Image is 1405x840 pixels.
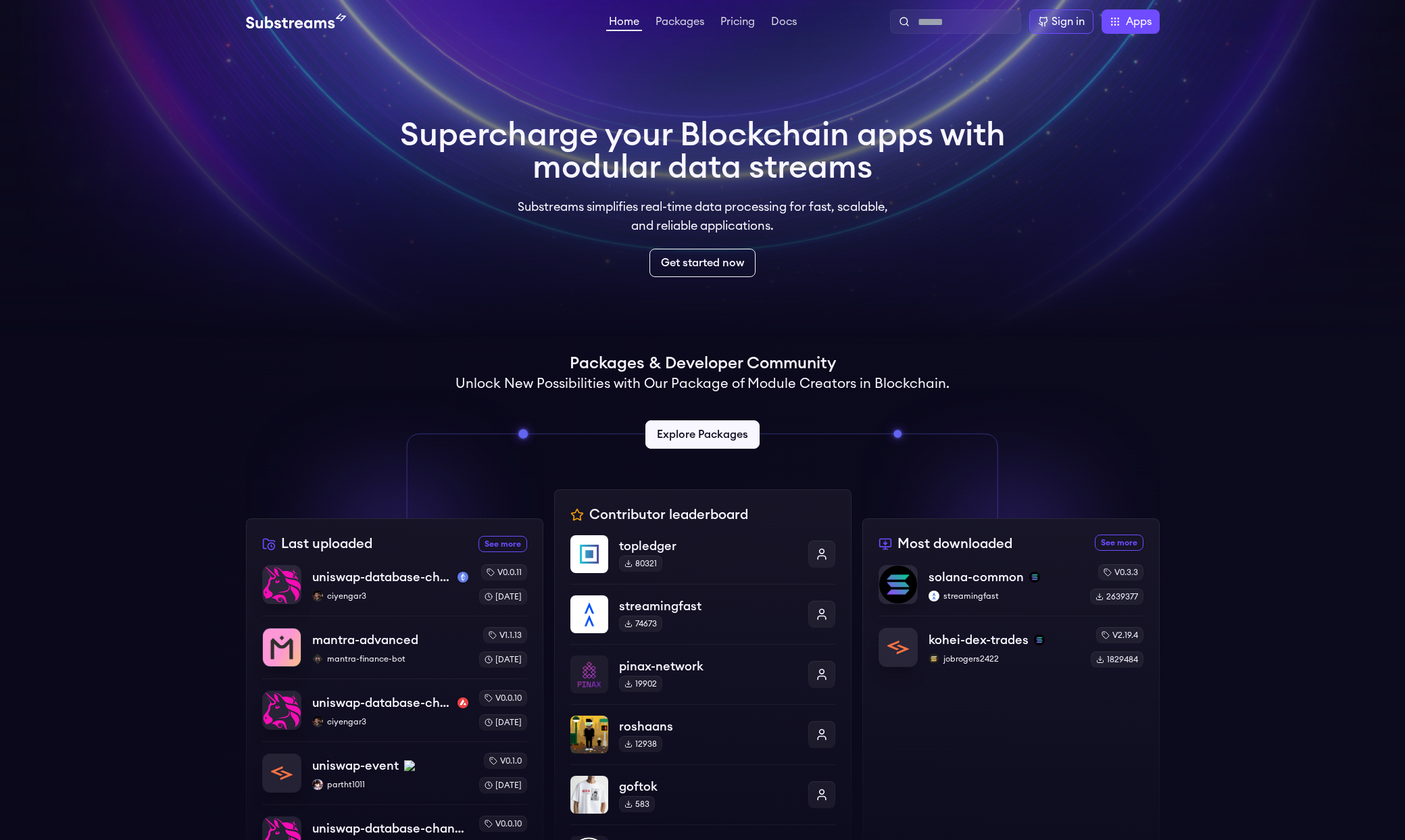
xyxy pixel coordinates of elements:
div: v0.0.10 [479,816,527,832]
p: uniswap-database-changes-bsc [312,819,468,838]
h2: Unlock New Possibilities with Our Package of Module Creators in Blockchain. [455,374,950,393]
img: goftok [570,776,608,814]
div: 19902 [619,676,662,692]
span: Apps [1126,14,1152,30]
img: uniswap-event [263,754,301,792]
div: v0.1.0 [484,753,527,769]
img: streamingfast [929,591,939,601]
p: streamingfast [619,597,797,616]
img: solana-common [879,566,917,603]
img: partht1011 [312,779,323,790]
p: ciyengar3 [312,591,468,601]
img: avalanche [458,697,468,708]
a: Pricing [718,16,758,30]
a: Explore Packages [645,420,760,449]
h1: Supercharge your Blockchain apps with modular data streams [400,119,1006,184]
div: v0.0.11 [481,564,527,580]
div: Sign in [1052,14,1085,30]
img: Substream's logo [246,14,346,30]
p: roshaans [619,717,797,736]
p: partht1011 [312,779,468,790]
img: ciyengar3 [312,591,323,601]
div: v1.1.13 [483,627,527,643]
a: Get started now [649,249,756,277]
img: uniswap-database-changes-avalanche [263,691,301,729]
div: [DATE] [479,651,527,668]
a: streamingfaststreamingfast74673 [570,584,835,644]
a: Packages [653,16,707,30]
div: 583 [619,796,655,812]
a: Sign in [1029,9,1093,34]
img: mantra-finance-bot [312,653,323,664]
p: streamingfast [929,591,1079,601]
img: bnb [404,760,415,771]
p: solana-common [929,568,1024,587]
a: solana-commonsolana-commonsolanastreamingfaststreamingfastv0.3.32639377 [879,564,1143,616]
p: mantra-advanced [312,631,418,649]
a: See more recently uploaded packages [478,536,527,552]
img: sepolia [458,572,468,583]
img: pinax-network [570,656,608,693]
img: topledger [570,535,608,573]
a: pinax-networkpinax-network19902 [570,644,835,704]
div: 2639377 [1090,589,1143,605]
p: ciyengar3 [312,716,468,727]
a: uniswap-database-changes-avalancheuniswap-database-changes-avalancheavalancheciyengar3ciyengar3v0... [262,678,527,741]
img: jobrogers2422 [929,653,939,664]
a: mantra-advancedmantra-advancedmantra-finance-botmantra-finance-botv1.1.13[DATE] [262,616,527,678]
p: jobrogers2422 [929,653,1080,664]
p: topledger [619,537,797,555]
a: kohei-dex-tradeskohei-dex-tradessolanajobrogers2422jobrogers2422v2.19.41829484 [879,616,1143,668]
img: uniswap-database-changes-sepolia [263,566,301,603]
h1: Packages & Developer Community [570,353,836,374]
img: streamingfast [570,595,608,633]
img: kohei-dex-trades [879,628,917,666]
a: uniswap-eventuniswap-eventbnbpartht1011partht1011v0.1.0[DATE] [262,741,527,804]
div: v2.19.4 [1096,627,1143,643]
div: 74673 [619,616,662,632]
div: v0.3.3 [1098,564,1143,580]
div: 1829484 [1091,651,1143,668]
a: uniswap-database-changes-sepoliauniswap-database-changes-sepoliasepoliaciyengar3ciyengar3v0.0.11[... [262,564,527,616]
p: kohei-dex-trades [929,631,1029,649]
p: Substreams simplifies real-time data processing for fast, scalable, and reliable applications. [508,197,897,235]
div: 80321 [619,555,662,572]
div: v0.0.10 [479,690,527,706]
p: uniswap-database-changes-sepolia [312,568,452,587]
p: uniswap-database-changes-avalanche [312,693,452,712]
p: goftok [619,777,797,796]
a: goftokgoftok583 [570,764,835,824]
img: solana [1034,635,1045,645]
div: [DATE] [479,589,527,605]
a: Docs [768,16,799,30]
div: 12938 [619,736,662,752]
p: uniswap-event [312,756,399,775]
p: mantra-finance-bot [312,653,468,664]
a: roshaansroshaans12938 [570,704,835,764]
a: See more most downloaded packages [1095,535,1143,551]
div: [DATE] [479,777,527,793]
img: solana [1029,572,1040,583]
div: [DATE] [479,714,527,731]
a: Home [606,16,642,31]
img: roshaans [570,716,608,753]
img: ciyengar3 [312,716,323,727]
p: pinax-network [619,657,797,676]
img: mantra-advanced [263,628,301,666]
a: topledgertopledger80321 [570,535,835,584]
